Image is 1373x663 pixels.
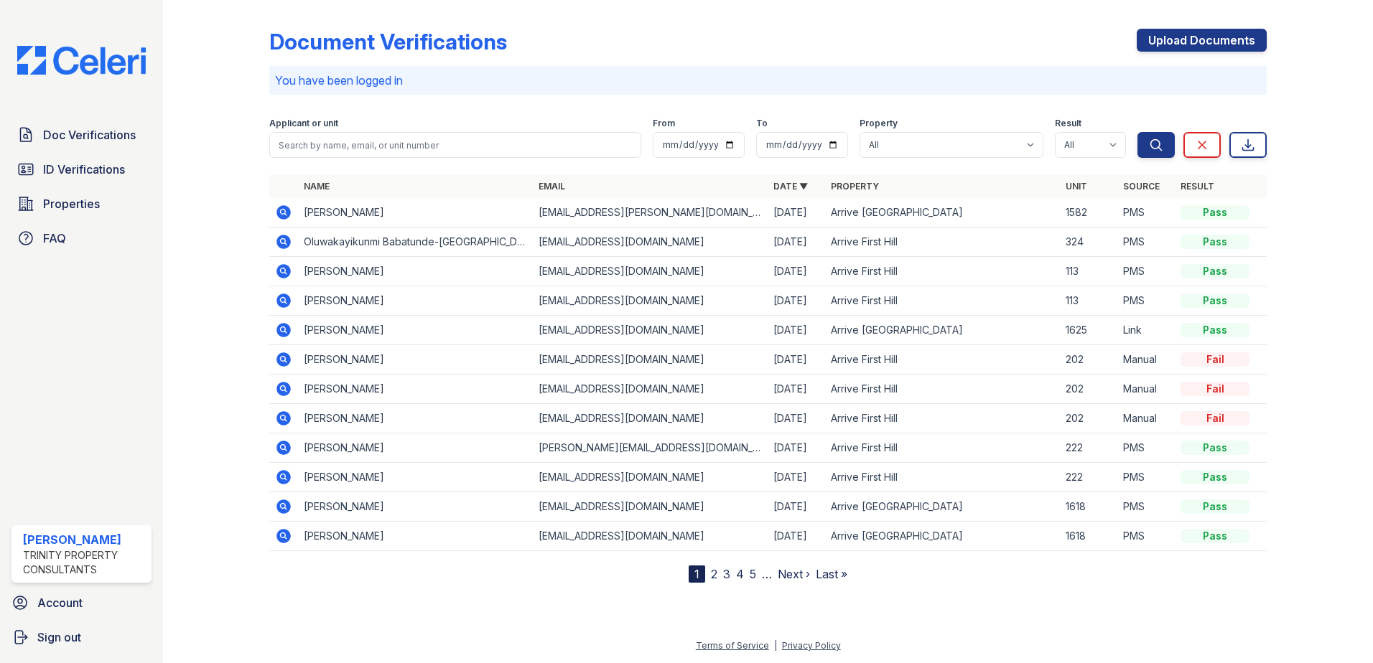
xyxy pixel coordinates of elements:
[825,345,1060,375] td: Arrive First Hill
[37,594,83,611] span: Account
[533,433,768,463] td: [PERSON_NAME][EMAIL_ADDRESS][DOMAIN_NAME]
[533,522,768,551] td: [EMAIL_ADDRESS][DOMAIN_NAME]
[1181,411,1249,425] div: Fail
[774,640,777,651] div: |
[653,118,675,129] label: From
[1123,181,1160,192] a: Source
[533,198,768,227] td: [EMAIL_ADDRESS][PERSON_NAME][DOMAIN_NAME]
[298,375,533,404] td: [PERSON_NAME]
[6,623,157,652] a: Sign out
[768,404,825,433] td: [DATE]
[768,257,825,286] td: [DATE]
[1060,522,1117,551] td: 1618
[11,224,152,253] a: FAQ
[533,404,768,433] td: [EMAIL_ADDRESS][DOMAIN_NAME]
[1060,286,1117,316] td: 113
[298,316,533,345] td: [PERSON_NAME]
[1060,404,1117,433] td: 202
[825,463,1060,492] td: Arrive First Hill
[768,345,825,375] td: [DATE]
[298,227,533,257] td: Oluwakayikunmi Babatunde-[GEOGRAPHIC_DATA]
[711,567,717,581] a: 2
[768,198,825,227] td: [DATE]
[1181,323,1249,337] div: Pass
[1117,286,1175,316] td: PMS
[825,433,1060,463] td: Arrive First Hill
[298,433,533,463] td: [PERSON_NAME]
[1060,375,1117,404] td: 202
[6,588,157,617] a: Account
[11,189,152,218] a: Properties
[750,567,756,581] a: 5
[768,375,825,404] td: [DATE]
[1117,198,1175,227] td: PMS
[1060,227,1117,257] td: 324
[37,629,81,646] span: Sign out
[11,121,152,149] a: Doc Verifications
[1066,181,1087,192] a: Unit
[298,404,533,433] td: [PERSON_NAME]
[1117,345,1175,375] td: Manual
[825,404,1060,433] td: Arrive First Hill
[1181,470,1249,484] div: Pass
[1060,433,1117,463] td: 222
[533,227,768,257] td: [EMAIL_ADDRESS][DOMAIN_NAME]
[831,181,879,192] a: Property
[269,118,338,129] label: Applicant or unit
[533,375,768,404] td: [EMAIL_ADDRESS][DOMAIN_NAME]
[1137,29,1267,52] a: Upload Documents
[533,492,768,522] td: [EMAIL_ADDRESS][DOMAIN_NAME]
[1117,433,1175,463] td: PMS
[768,492,825,522] td: [DATE]
[816,567,847,581] a: Last »
[1060,257,1117,286] td: 113
[1117,492,1175,522] td: PMS
[1117,257,1175,286] td: PMS
[11,155,152,184] a: ID Verifications
[533,345,768,375] td: [EMAIL_ADDRESS][DOMAIN_NAME]
[298,522,533,551] td: [PERSON_NAME]
[269,29,507,55] div: Document Verifications
[768,463,825,492] td: [DATE]
[768,522,825,551] td: [DATE]
[773,181,808,192] a: Date ▼
[23,548,146,577] div: Trinity Property Consultants
[1055,118,1081,129] label: Result
[298,463,533,492] td: [PERSON_NAME]
[825,257,1060,286] td: Arrive First Hill
[1181,293,1249,308] div: Pass
[298,257,533,286] td: [PERSON_NAME]
[768,286,825,316] td: [DATE]
[768,227,825,257] td: [DATE]
[533,257,768,286] td: [EMAIL_ADDRESS][DOMAIN_NAME]
[1181,499,1249,514] div: Pass
[860,118,898,129] label: Property
[1060,198,1117,227] td: 1582
[1117,375,1175,404] td: Manual
[43,126,136,144] span: Doc Verifications
[533,316,768,345] td: [EMAIL_ADDRESS][DOMAIN_NAME]
[23,531,146,548] div: [PERSON_NAME]
[825,316,1060,345] td: Arrive [GEOGRAPHIC_DATA]
[825,286,1060,316] td: Arrive First Hill
[1060,345,1117,375] td: 202
[1117,227,1175,257] td: PMS
[1181,529,1249,543] div: Pass
[1117,404,1175,433] td: Manual
[689,565,705,583] div: 1
[1060,316,1117,345] td: 1625
[762,565,772,583] span: …
[825,198,1060,227] td: Arrive [GEOGRAPHIC_DATA]
[778,567,810,581] a: Next ›
[825,227,1060,257] td: Arrive First Hill
[1181,352,1249,367] div: Fail
[43,195,100,212] span: Properties
[298,492,533,522] td: [PERSON_NAME]
[1181,264,1249,278] div: Pass
[825,375,1060,404] td: Arrive First Hill
[1117,522,1175,551] td: PMS
[723,567,730,581] a: 3
[736,567,744,581] a: 4
[1181,181,1214,192] a: Result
